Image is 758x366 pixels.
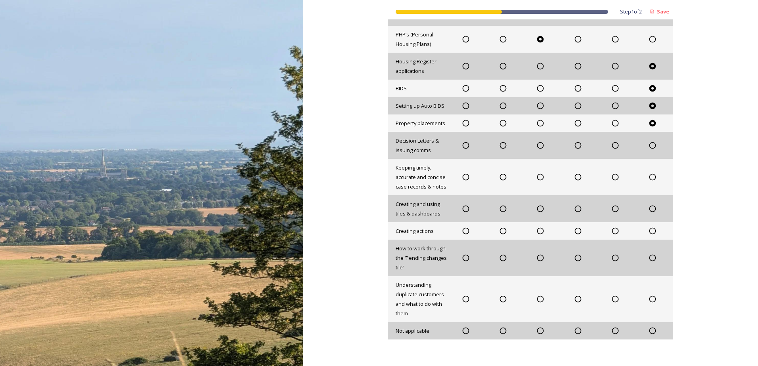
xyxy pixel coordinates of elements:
[396,58,436,74] span: Housing Register applications
[396,137,439,154] span: Decision Letters & issuing comms
[396,85,407,92] span: BIDS
[396,200,440,217] span: Creating and using tiles & dashboards
[396,227,434,234] span: Creating actions
[396,245,447,271] span: How to work through the ‘Pending changes tile’
[657,8,669,15] strong: Save
[396,281,444,317] span: Understanding duplicate customers and what to do with them
[396,102,444,109] span: Setting up Auto BIDS
[396,164,446,190] span: Keeping timely, accurate and concise case records & notes
[620,8,642,15] span: Step 1 of 2
[396,31,433,48] span: PHP’s (Personal Housing Plans)
[396,327,429,334] span: Not applicable
[396,120,445,127] span: Property placements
